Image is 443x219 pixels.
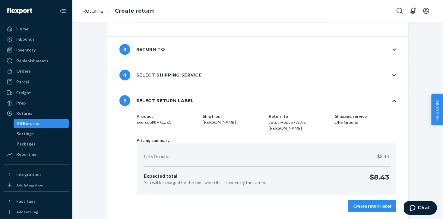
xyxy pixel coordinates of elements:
button: Create return label [348,200,396,212]
a: Settings [14,129,69,139]
div: Inventory [16,47,36,53]
div: Add Integration [16,183,43,188]
dt: Return to [269,113,330,119]
button: Integrations [4,170,69,179]
span: 3 [119,44,130,55]
div: Home [16,26,28,32]
div: Packages [17,141,36,147]
div: Inbounds [16,36,35,42]
dd: Lotus House - Attn: [PERSON_NAME] [269,119,330,131]
div: Fast Tags [16,198,36,204]
p: UPS Ground [144,153,169,160]
a: Freight [4,88,69,98]
dd: UPS Ground [335,119,396,125]
a: Replenishments [4,56,69,66]
a: Inventory [4,45,69,55]
div: Reporting [16,151,36,157]
div: Select shipping service [119,70,202,80]
span: 4 [119,70,130,80]
a: Inbounds [4,34,69,44]
button: Open notifications [407,5,419,17]
div: Settings [17,131,34,137]
button: Close Navigation [57,5,69,17]
a: Returns [4,108,69,118]
p: You will be charged for the label when it is scanned by the carrier. [144,180,266,186]
iframe: Opens a widget where you can chat to one of our agents [404,201,437,216]
div: Integrations [16,171,42,177]
div: Freight [16,90,31,96]
ol: breadcrumbs [77,2,159,20]
p: Expected total [144,173,266,180]
a: Parcel [4,77,69,87]
span: 5 [119,95,130,106]
button: Open Search Box [394,5,406,17]
a: Returns [82,8,103,14]
img: Flexport logo [7,8,32,14]
a: Packages [14,139,69,149]
div: Select return label [119,95,194,106]
dd: [PERSON_NAME] [203,119,264,125]
div: Add Fast Tag [16,209,38,214]
p: $8.43 [370,173,389,186]
button: Open account menu [420,5,432,17]
button: Fast Tags [4,196,69,206]
a: Add Fast Tag [4,208,69,216]
div: All Returns [17,120,39,127]
a: Create return [115,8,154,14]
dt: Product [137,113,198,119]
div: Replenishments [16,58,48,64]
p: $8.43 [377,153,389,160]
dd: Evercool®+ C... x1 [137,119,198,125]
dt: Shipping service [335,113,396,119]
div: Return to [119,44,165,55]
div: Parcel [16,79,29,85]
a: Orders [4,66,69,76]
div: Orders [16,68,31,74]
div: Create return label [353,203,391,209]
div: Prep [16,100,26,106]
div: Returns [16,110,32,116]
a: All Returns [14,119,69,128]
button: Help Center [431,94,443,125]
dt: Ship from [203,113,264,119]
p: Pricing summary [137,137,396,143]
a: Add Integration [4,182,69,189]
a: Reporting [4,149,69,159]
a: Prep [4,98,69,108]
a: Home [4,24,69,34]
